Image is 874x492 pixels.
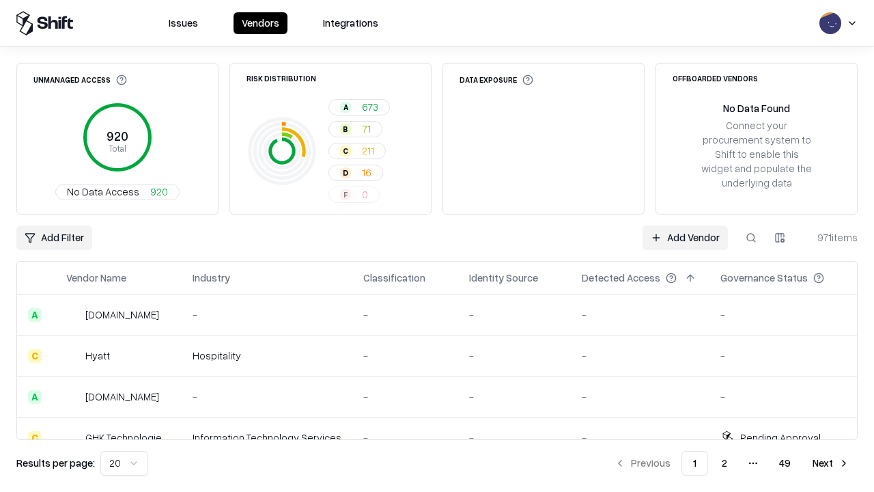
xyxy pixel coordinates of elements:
[681,451,708,476] button: 1
[193,348,341,363] div: Hospitality
[28,431,42,445] div: C
[193,271,230,285] div: Industry
[340,167,351,178] div: D
[363,271,425,285] div: Classification
[643,225,728,250] a: Add Vendor
[340,102,351,113] div: A
[66,431,80,445] img: GHK Technologies Inc.
[55,184,180,200] button: No Data Access920
[328,121,382,137] button: B71
[582,389,699,404] div: -
[720,271,808,285] div: Governance Status
[362,143,374,158] span: 211
[363,348,447,363] div: -
[362,165,371,180] span: 16
[469,307,560,322] div: -
[363,430,447,445] div: -
[362,100,378,114] span: 673
[582,348,699,363] div: -
[16,456,95,470] p: Results per page:
[720,389,846,404] div: -
[363,307,447,322] div: -
[16,225,92,250] button: Add Filter
[328,165,383,181] button: D16
[469,348,560,363] div: -
[66,308,80,322] img: intrado.com
[66,390,80,404] img: primesec.co.il
[85,307,159,322] div: [DOMAIN_NAME]
[582,271,660,285] div: Detected Access
[193,430,341,445] div: Information Technology Services
[582,307,699,322] div: -
[28,390,42,404] div: A
[469,389,560,404] div: -
[340,124,351,135] div: B
[804,451,858,476] button: Next
[340,146,351,156] div: C
[740,430,821,445] div: Pending Approval
[85,389,159,404] div: [DOMAIN_NAME]
[803,230,858,245] div: 971 items
[363,389,447,404] div: -
[460,74,533,85] div: Data Exposure
[673,74,758,82] div: Offboarded Vendors
[193,307,341,322] div: -
[606,451,858,476] nav: pagination
[723,101,790,115] div: No Data Found
[328,143,386,159] button: C211
[234,12,287,34] button: Vendors
[193,389,341,404] div: -
[469,271,538,285] div: Identity Source
[711,451,738,476] button: 2
[315,12,386,34] button: Integrations
[28,308,42,322] div: A
[109,143,126,154] tspan: Total
[107,128,128,143] tspan: 920
[246,74,316,82] div: Risk Distribution
[160,12,206,34] button: Issues
[768,451,802,476] button: 49
[66,349,80,363] img: Hyatt
[469,430,560,445] div: -
[362,122,371,136] span: 71
[33,74,127,85] div: Unmanaged Access
[700,118,813,191] div: Connect your procurement system to Shift to enable this widget and populate the underlying data
[328,99,390,115] button: A673
[720,348,846,363] div: -
[28,349,42,363] div: C
[67,184,139,199] span: No Data Access
[85,348,110,363] div: Hyatt
[582,430,699,445] div: -
[720,307,846,322] div: -
[150,184,168,199] span: 920
[66,271,126,285] div: Vendor Name
[85,430,171,445] div: GHK Technologies Inc.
